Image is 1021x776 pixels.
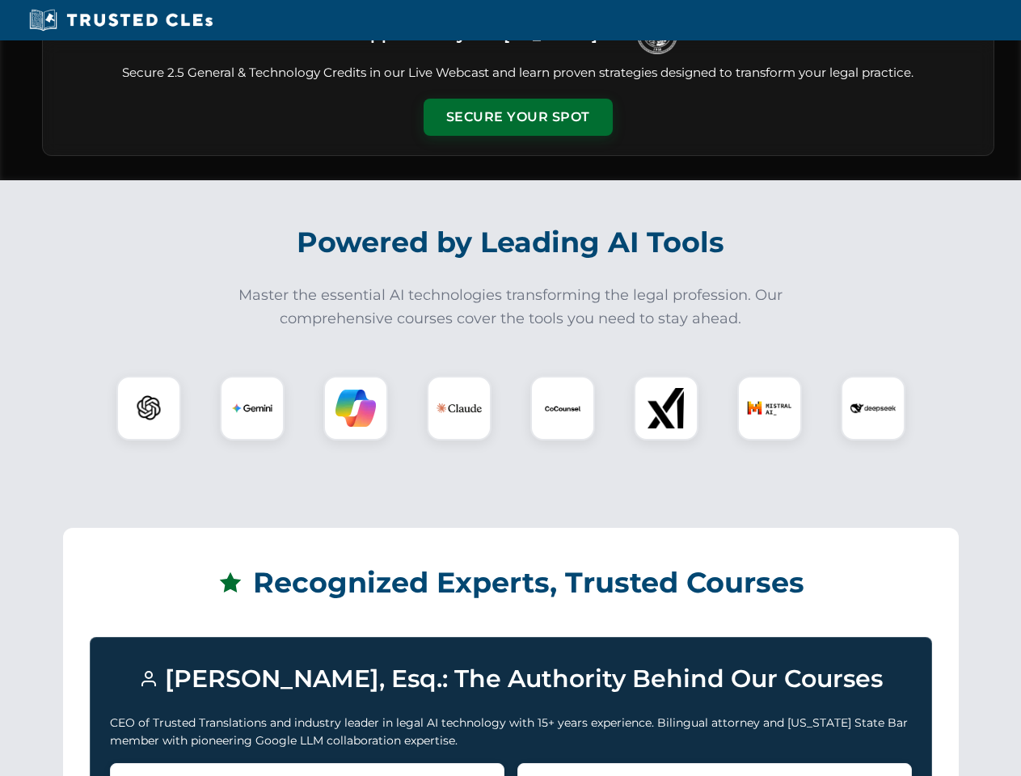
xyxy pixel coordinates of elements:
[747,386,792,431] img: Mistral AI Logo
[62,64,974,82] p: Secure 2.5 General & Technology Credits in our Live Webcast and learn proven strategies designed ...
[110,714,912,750] p: CEO of Trusted Translations and industry leader in legal AI technology with 15+ years experience....
[850,386,896,431] img: DeepSeek Logo
[220,376,285,441] div: Gemini
[110,657,912,701] h3: [PERSON_NAME], Esq.: The Authority Behind Our Courses
[542,388,583,428] img: CoCounsel Logo
[841,376,905,441] div: DeepSeek
[737,376,802,441] div: Mistral AI
[424,99,613,136] button: Secure Your Spot
[530,376,595,441] div: CoCounsel
[323,376,388,441] div: Copilot
[232,388,272,428] img: Gemini Logo
[634,376,698,441] div: xAI
[24,8,217,32] img: Trusted CLEs
[335,388,376,428] img: Copilot Logo
[427,376,492,441] div: Claude
[125,385,172,432] img: ChatGPT Logo
[437,386,482,431] img: Claude Logo
[63,214,959,271] h2: Powered by Leading AI Tools
[90,555,932,611] h2: Recognized Experts, Trusted Courses
[646,388,686,428] img: xAI Logo
[228,284,794,331] p: Master the essential AI technologies transforming the legal profession. Our comprehensive courses...
[116,376,181,441] div: ChatGPT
